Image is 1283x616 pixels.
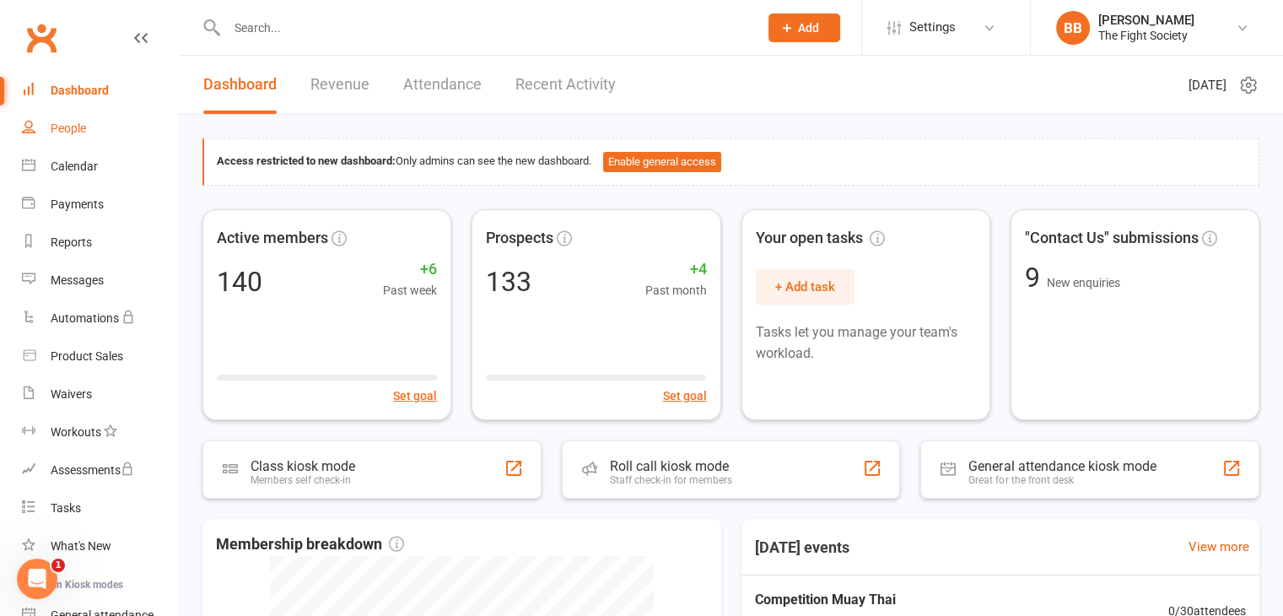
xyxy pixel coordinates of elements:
button: Add [768,14,840,42]
div: General attendance kiosk mode [968,458,1156,474]
div: Reports [51,235,92,249]
p: Tasks let you manage your team's workload. [756,322,976,365]
div: Great for the front desk [968,474,1156,486]
div: Roll call kiosk mode [610,458,732,474]
a: Product Sales [22,338,178,376]
a: Workouts [22,413,178,451]
div: Members self check-in [251,474,355,486]
iframe: Intercom live chat [17,559,57,599]
div: Payments [51,197,104,211]
div: 133 [486,268,531,295]
a: What's New [22,527,178,565]
button: Set goal [393,386,437,405]
a: Attendance [403,56,482,114]
span: Membership breakdown [216,532,404,557]
a: Calendar [22,148,178,186]
a: People [22,110,178,148]
span: Your open tasks [756,226,885,251]
h3: [DATE] events [741,532,863,563]
button: Enable general access [603,152,721,172]
span: Active members [217,226,328,251]
a: Payments [22,186,178,224]
span: "Contact Us" submissions [1025,226,1199,251]
span: +4 [645,257,707,282]
span: Competition Muay Thai [755,589,1099,611]
span: 9 [1025,262,1047,294]
div: Workouts [51,425,101,439]
span: Prospects [486,226,553,251]
div: Staff check-in for members [610,474,732,486]
a: Messages [22,262,178,300]
span: Settings [909,8,956,46]
a: View more [1189,537,1249,557]
input: Search... [222,16,747,40]
a: Reports [22,224,178,262]
div: Product Sales [51,349,123,363]
div: Automations [51,311,119,325]
div: The Fight Society [1098,28,1194,43]
div: BB [1056,11,1090,45]
div: [PERSON_NAME] [1098,13,1194,28]
span: Past week [383,281,437,300]
div: Assessments [51,463,134,477]
div: Waivers [51,387,92,401]
a: Tasks [22,489,178,527]
strong: Access restricted to new dashboard: [217,154,396,167]
div: Dashboard [51,84,109,97]
button: + Add task [756,269,854,305]
a: Automations [22,300,178,338]
div: 140 [217,268,262,295]
a: Dashboard [203,56,277,114]
a: Dashboard [22,72,178,110]
a: Clubworx [20,17,62,59]
div: Class kiosk mode [251,458,355,474]
span: 1 [51,559,65,572]
span: Add [798,21,819,35]
div: Tasks [51,501,81,515]
button: Set goal [663,386,707,405]
a: Assessments [22,451,178,489]
div: Only admins can see the new dashboard. [217,152,1246,172]
a: Recent Activity [515,56,616,114]
span: +6 [383,257,437,282]
div: What's New [51,539,111,553]
div: People [51,122,86,135]
div: Messages [51,273,104,287]
a: Waivers [22,376,178,413]
span: Past month [645,281,707,300]
span: [DATE] [1189,75,1226,95]
a: Revenue [310,56,369,114]
span: New enquiries [1047,276,1120,289]
div: Calendar [51,159,98,173]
